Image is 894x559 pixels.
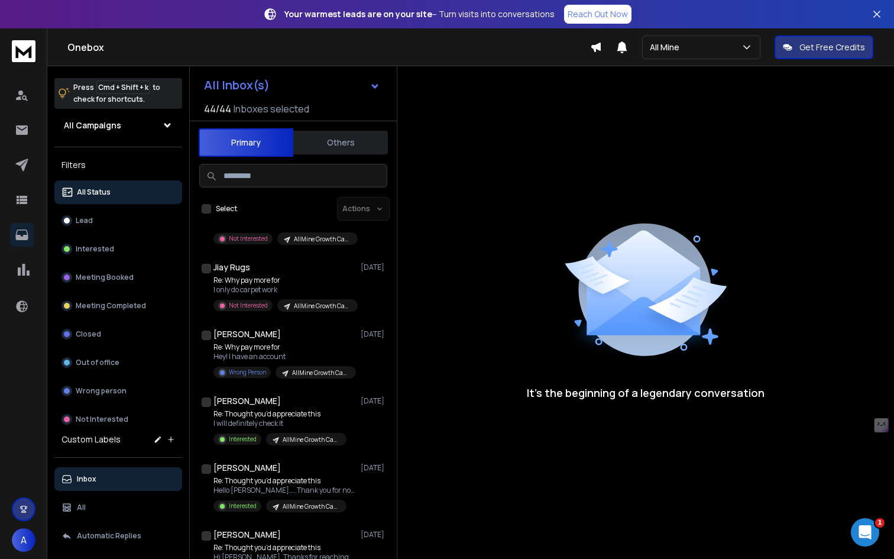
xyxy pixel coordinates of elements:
[229,301,268,310] p: Not Interested
[284,8,432,20] strong: Your warmest leads are on your site
[76,329,101,339] p: Closed
[294,302,351,311] p: AllMine Growth Campaign
[213,462,281,474] h1: [PERSON_NAME]
[76,273,134,282] p: Meeting Booked
[213,285,355,295] p: I only do carpet work
[213,395,281,407] h1: [PERSON_NAME]
[54,467,182,491] button: Inbox
[284,8,555,20] p: – Turn visits into conversations
[213,419,346,428] p: I will definitely check it
[213,261,250,273] h1: Jiay Rugs
[54,209,182,232] button: Lead
[12,528,35,552] button: A
[76,386,127,396] p: Wrong person
[361,396,387,406] p: [DATE]
[564,5,631,24] a: Reach Out Now
[851,518,879,547] iframe: Intercom live chat
[361,329,387,339] p: [DATE]
[54,157,182,173] h3: Filters
[77,503,86,512] p: All
[195,73,390,97] button: All Inbox(s)
[204,102,231,116] span: 44 / 44
[54,180,182,204] button: All Status
[799,41,865,53] p: Get Free Credits
[76,216,93,225] p: Lead
[54,294,182,318] button: Meeting Completed
[76,358,119,367] p: Out of office
[293,130,388,156] button: Others
[12,40,35,62] img: logo
[234,102,309,116] h3: Inboxes selected
[54,524,182,548] button: Automatic Replies
[77,188,111,197] p: All Status
[77,531,141,541] p: Automatic Replies
[527,384,765,401] p: It’s the beginning of a legendary conversation
[213,328,281,340] h1: [PERSON_NAME]
[292,369,349,377] p: AllMine Growth Campaign
[204,79,270,91] h1: All Inbox(s)
[213,409,346,419] p: Re: Thought you’d appreciate this
[54,114,182,137] button: All Campaigns
[361,530,387,539] p: [DATE]
[361,263,387,272] p: [DATE]
[73,82,160,105] p: Press to check for shortcuts.
[54,351,182,374] button: Out of office
[294,235,351,244] p: AllMine Growth Campaign
[64,119,121,131] h1: All Campaigns
[54,266,182,289] button: Meeting Booked
[229,234,268,243] p: Not Interested
[283,502,339,511] p: AllMine Growth Campaign
[61,434,121,445] h3: Custom Labels
[96,80,150,94] span: Cmd + Shift + k
[229,368,266,377] p: Wrong Person
[216,204,237,214] label: Select
[213,476,355,486] p: Re: Thought you’d appreciate this
[568,8,628,20] p: Reach Out Now
[54,379,182,403] button: Wrong person
[54,408,182,431] button: Not Interested
[229,435,257,444] p: Interested
[54,237,182,261] button: Interested
[361,463,387,473] p: [DATE]
[875,518,885,528] span: 1
[213,276,355,285] p: Re: Why pay more for
[229,502,257,510] p: Interested
[76,415,128,424] p: Not Interested
[54,496,182,519] button: All
[213,529,281,541] h1: [PERSON_NAME]
[213,486,355,495] p: Hello [PERSON_NAME]…..Thank you for noticing
[283,435,339,444] p: AllMine Growth Campaign
[76,301,146,311] p: Meeting Completed
[775,35,873,59] button: Get Free Credits
[77,474,96,484] p: Inbox
[54,322,182,346] button: Closed
[67,40,590,54] h1: Onebox
[213,342,355,352] p: Re: Why pay more for
[76,244,114,254] p: Interested
[650,41,684,53] p: All Mine
[213,352,355,361] p: Hey! I have an account
[199,128,293,157] button: Primary
[213,543,349,552] p: Re: Thought you’d appreciate this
